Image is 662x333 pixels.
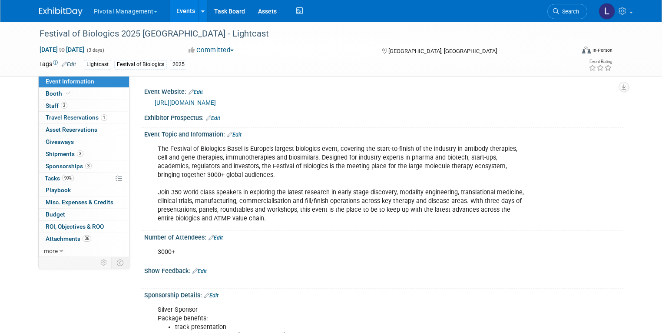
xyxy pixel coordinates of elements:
div: Exhibitor Prospectus: [144,111,623,123]
span: 3 [85,163,92,169]
div: Sponsorship Details: [144,289,623,300]
a: Edit [209,235,223,241]
a: Budget [39,209,129,220]
div: Number of Attendees: [144,231,623,242]
div: Show Feedback: [144,264,623,276]
img: ExhibitDay [39,7,83,16]
span: Sponsorships [46,163,92,170]
a: more [39,245,129,257]
a: Attachments36 [39,233,129,245]
img: Format-Inperson.png [582,47,591,53]
a: Shipments3 [39,148,129,160]
td: Tags [39,60,76,70]
span: 90% [62,175,74,181]
span: Misc. Expenses & Credits [46,199,113,206]
a: Travel Reservations1 [39,112,129,123]
span: Travel Reservations [46,114,107,121]
div: Event Topic and Information: [144,128,623,139]
span: Playbook [46,186,71,193]
span: Asset Reservations [46,126,97,133]
a: Booth [39,88,129,100]
a: Asset Reservations [39,124,129,136]
span: 1 [101,114,107,121]
a: Edit [192,268,207,274]
div: Event Rating [589,60,612,64]
span: [GEOGRAPHIC_DATA], [GEOGRAPHIC_DATA] [388,48,497,54]
span: Search [559,8,579,15]
div: Lightcast [84,60,111,69]
img: Leslie Pelton [599,3,615,20]
span: 36 [83,235,91,242]
button: Committed [185,46,237,55]
span: Event Information [46,78,94,85]
div: 2025 [170,60,187,69]
a: Edit [204,293,218,299]
i: Booth reservation complete [66,91,70,96]
span: Booth [46,90,72,97]
a: Edit [227,132,242,138]
a: Edit [62,61,76,67]
a: Giveaways [39,136,129,148]
span: Budget [46,211,65,218]
span: Attachments [46,235,91,242]
div: In-Person [592,47,612,53]
a: Sponsorships3 [39,160,129,172]
a: Staff3 [39,100,129,112]
a: Playbook [39,184,129,196]
div: Event Format [528,45,612,58]
span: (3 days) [86,47,104,53]
div: 3000+ [152,243,530,261]
span: Shipments [46,150,83,157]
div: Festival of Biologics [114,60,167,69]
a: ROI, Objectives & ROO [39,221,129,233]
a: Misc. Expenses & Credits [39,196,129,208]
a: Edit [206,115,220,121]
a: Tasks90% [39,173,129,184]
span: ROI, Objectives & ROO [46,223,104,230]
div: Event Website: [144,85,623,97]
span: more [44,247,58,254]
div: Festival of Biologics 2025 [GEOGRAPHIC_DATA] - Lightcast [36,26,564,42]
span: Tasks [45,175,74,182]
li: track presentation [175,323,525,332]
span: [DATE] [DATE] [39,46,85,53]
a: Event Information [39,76,129,87]
span: to [58,46,66,53]
td: Personalize Event Tab Strip [96,257,112,268]
span: Staff [46,102,67,109]
span: 3 [61,102,67,109]
a: [URL][DOMAIN_NAME] [155,99,216,106]
div: The Festival of Biologics Basel is Europe’s largest biologics event, covering the start-to-finish... [152,140,530,228]
span: Giveaways [46,138,74,145]
span: 3 [77,150,83,157]
td: Toggle Event Tabs [111,257,129,268]
a: Search [547,4,587,19]
a: Edit [189,89,203,95]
